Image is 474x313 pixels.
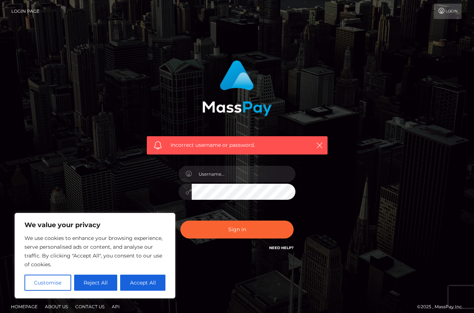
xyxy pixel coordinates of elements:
a: Login [434,4,462,19]
button: Reject All [74,275,118,291]
a: About Us [42,301,71,312]
input: Username... [192,166,295,182]
button: Sign in [180,221,294,238]
p: We use cookies to enhance your browsing experience, serve personalised ads or content, and analys... [24,234,165,269]
div: We value your privacy [15,213,175,298]
div: © 2025 , MassPay Inc. [417,303,469,311]
span: Incorrect username or password. [171,141,304,149]
a: Contact Us [72,301,107,312]
button: Accept All [120,275,165,291]
a: Homepage [8,301,41,312]
button: Customise [24,275,71,291]
p: We value your privacy [24,221,165,229]
a: API [109,301,123,312]
img: MassPay Login [202,60,272,116]
a: Need Help? [269,245,294,250]
a: Login Page [11,4,39,19]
